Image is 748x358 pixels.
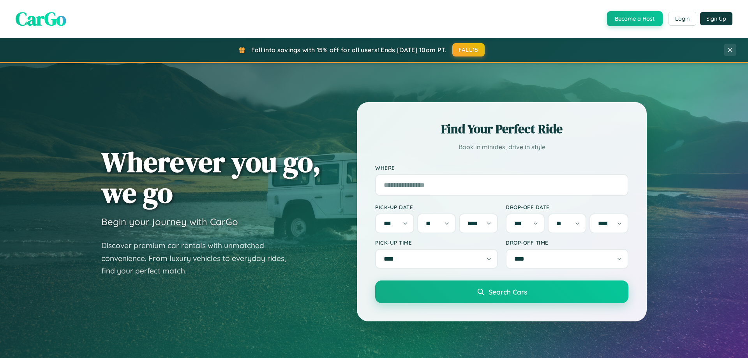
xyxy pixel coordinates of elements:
p: Discover premium car rentals with unmatched convenience. From luxury vehicles to everyday rides, ... [101,239,296,277]
span: Search Cars [489,287,527,296]
button: FALL15 [452,43,485,56]
h1: Wherever you go, we go [101,146,321,208]
span: Fall into savings with 15% off for all users! Ends [DATE] 10am PT. [251,46,446,54]
label: Where [375,164,628,171]
h2: Find Your Perfect Ride [375,120,628,138]
span: CarGo [16,6,66,32]
button: Search Cars [375,280,628,303]
label: Pick-up Time [375,239,498,246]
p: Book in minutes, drive in style [375,141,628,153]
h3: Begin your journey with CarGo [101,216,238,227]
button: Login [669,12,696,26]
label: Pick-up Date [375,204,498,210]
button: Become a Host [607,11,663,26]
label: Drop-off Date [506,204,628,210]
button: Sign Up [700,12,732,25]
label: Drop-off Time [506,239,628,246]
